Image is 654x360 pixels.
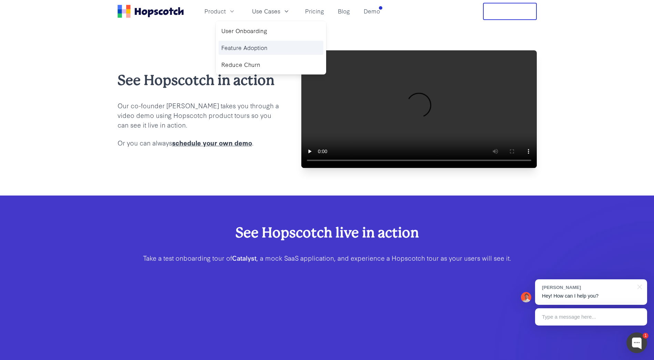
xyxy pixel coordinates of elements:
div: 1 [643,333,648,339]
a: User Onboarding [219,24,323,38]
span: Product [204,7,226,16]
h2: See Hopscotch in action [118,71,279,90]
p: Hey! How can I help you? [542,292,640,300]
a: schedule your own demo [172,138,252,147]
a: Home [118,5,184,18]
h2: See Hopscotch live in action [140,223,515,242]
a: Demo [361,6,383,17]
a: Blog [335,6,353,17]
div: Type a message here... [535,308,647,326]
span: Use Cases [252,7,280,16]
a: Feature Adoption [219,41,323,55]
img: Mark Spera [521,292,531,302]
button: Use Cases [248,6,294,17]
b: Catalyst [232,253,256,262]
a: Pricing [302,6,327,17]
div: [PERSON_NAME] [542,284,633,291]
button: Free Trial [483,3,537,20]
a: Reduce Churn [219,58,323,72]
p: Take a test onboarding tour of , a mock SaaS application, and experience a Hopscotch tour as your... [140,253,515,263]
p: Our co-founder [PERSON_NAME] takes you through a video demo using Hopscotch product tours so you ... [118,101,279,130]
button: Product [200,6,240,17]
p: Or you can always . [118,138,279,148]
